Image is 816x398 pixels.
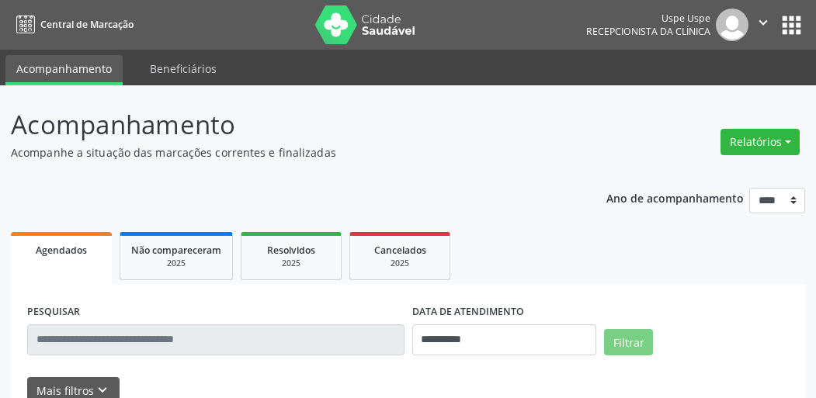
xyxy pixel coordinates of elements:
[252,258,330,269] div: 2025
[5,55,123,85] a: Acompanhamento
[36,244,87,257] span: Agendados
[11,12,134,37] a: Central de Marcação
[586,25,710,38] span: Recepcionista da clínica
[755,14,772,31] i: 
[606,188,744,207] p: Ano de acompanhamento
[586,12,710,25] div: Uspe Uspe
[716,9,748,41] img: img
[374,244,426,257] span: Cancelados
[131,244,221,257] span: Não compareceram
[267,244,315,257] span: Resolvidos
[748,9,778,41] button: 
[604,329,653,355] button: Filtrar
[412,300,524,324] label: DATA DE ATENDIMENTO
[40,18,134,31] span: Central de Marcação
[361,258,439,269] div: 2025
[139,55,227,82] a: Beneficiários
[778,12,805,39] button: apps
[11,144,567,161] p: Acompanhe a situação das marcações correntes e finalizadas
[131,258,221,269] div: 2025
[721,129,800,155] button: Relatórios
[27,300,80,324] label: PESQUISAR
[11,106,567,144] p: Acompanhamento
